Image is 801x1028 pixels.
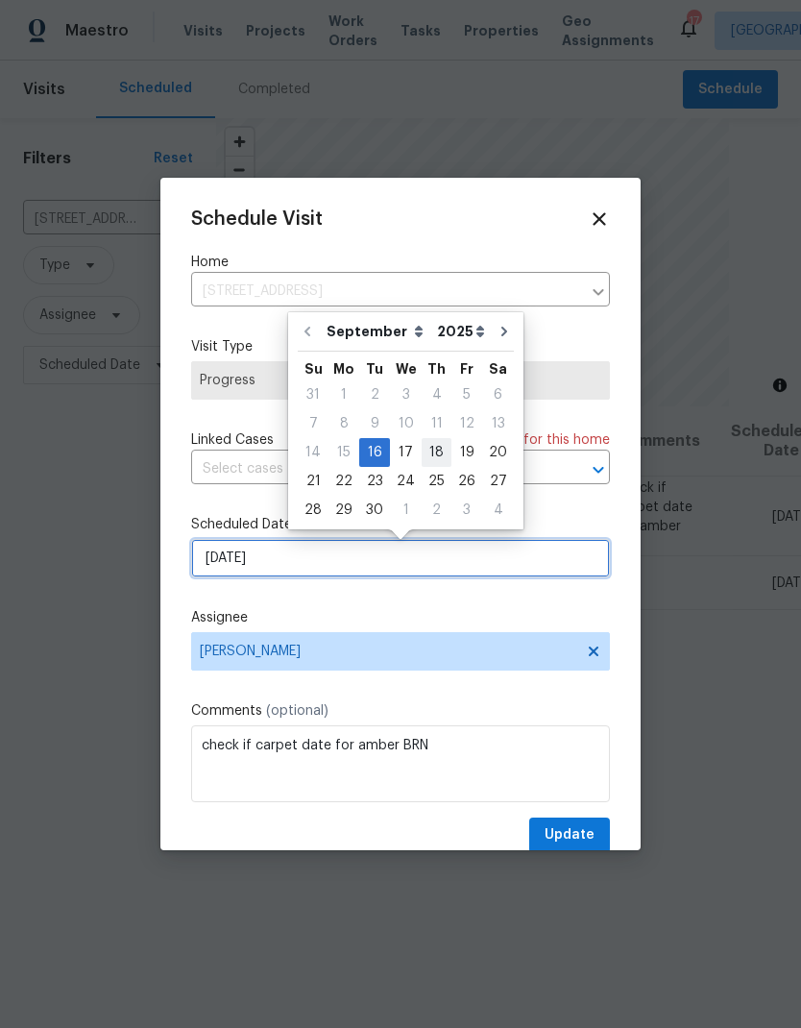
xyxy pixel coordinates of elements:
[359,409,390,438] div: Tue Sep 09 2025
[298,380,328,409] div: Sun Aug 31 2025
[359,438,390,467] div: Tue Sep 16 2025
[545,823,595,847] span: Update
[328,496,359,525] div: Mon Sep 29 2025
[191,515,610,534] label: Scheduled Date
[589,208,610,230] span: Close
[359,380,390,409] div: Tue Sep 02 2025
[191,209,323,229] span: Schedule Visit
[489,362,507,376] abbr: Saturday
[390,409,422,438] div: Wed Sep 10 2025
[328,467,359,496] div: Mon Sep 22 2025
[482,409,514,438] div: Sat Sep 13 2025
[422,439,451,466] div: 18
[322,317,432,346] select: Month
[328,380,359,409] div: Mon Sep 01 2025
[359,381,390,408] div: 2
[328,439,359,466] div: 15
[200,371,601,390] span: Progress
[298,381,328,408] div: 31
[298,409,328,438] div: Sun Sep 07 2025
[298,410,328,437] div: 7
[333,362,354,376] abbr: Monday
[482,410,514,437] div: 13
[359,467,390,496] div: Tue Sep 23 2025
[482,380,514,409] div: Sat Sep 06 2025
[200,644,576,659] span: [PERSON_NAME]
[460,362,473,376] abbr: Friday
[451,467,482,496] div: Fri Sep 26 2025
[359,496,390,525] div: Tue Sep 30 2025
[328,497,359,524] div: 29
[482,381,514,408] div: 6
[451,409,482,438] div: Fri Sep 12 2025
[390,438,422,467] div: Wed Sep 17 2025
[328,438,359,467] div: Mon Sep 15 2025
[298,438,328,467] div: Sun Sep 14 2025
[304,362,323,376] abbr: Sunday
[422,468,451,495] div: 25
[451,410,482,437] div: 12
[422,410,451,437] div: 11
[266,704,328,718] span: (optional)
[451,496,482,525] div: Fri Oct 03 2025
[298,497,328,524] div: 28
[191,539,610,577] input: M/D/YYYY
[422,409,451,438] div: Thu Sep 11 2025
[366,362,383,376] abbr: Tuesday
[293,312,322,351] button: Go to previous month
[298,496,328,525] div: Sun Sep 28 2025
[191,608,610,627] label: Assignee
[390,467,422,496] div: Wed Sep 24 2025
[529,818,610,853] button: Update
[191,725,610,802] textarea: check if carpet date for amber BRN
[482,439,514,466] div: 20
[359,410,390,437] div: 9
[328,409,359,438] div: Mon Sep 08 2025
[191,277,581,306] input: Enter in an address
[191,454,556,484] input: Select cases
[390,468,422,495] div: 24
[432,317,490,346] select: Year
[422,381,451,408] div: 4
[191,701,610,721] label: Comments
[482,468,514,495] div: 27
[359,497,390,524] div: 30
[482,438,514,467] div: Sat Sep 20 2025
[585,456,612,483] button: Open
[191,253,610,272] label: Home
[390,381,422,408] div: 3
[451,438,482,467] div: Fri Sep 19 2025
[328,468,359,495] div: 22
[390,380,422,409] div: Wed Sep 03 2025
[191,430,274,450] span: Linked Cases
[422,497,451,524] div: 2
[390,497,422,524] div: 1
[422,380,451,409] div: Thu Sep 04 2025
[359,439,390,466] div: 16
[422,496,451,525] div: Thu Oct 02 2025
[422,467,451,496] div: Thu Sep 25 2025
[191,337,610,356] label: Visit Type
[490,312,519,351] button: Go to next month
[451,497,482,524] div: 3
[451,468,482,495] div: 26
[328,381,359,408] div: 1
[427,362,446,376] abbr: Thursday
[390,439,422,466] div: 17
[390,496,422,525] div: Wed Oct 01 2025
[396,362,417,376] abbr: Wednesday
[298,468,328,495] div: 21
[451,381,482,408] div: 5
[451,380,482,409] div: Fri Sep 05 2025
[390,410,422,437] div: 10
[451,439,482,466] div: 19
[482,496,514,525] div: Sat Oct 04 2025
[298,439,328,466] div: 14
[359,468,390,495] div: 23
[328,410,359,437] div: 8
[298,467,328,496] div: Sun Sep 21 2025
[482,467,514,496] div: Sat Sep 27 2025
[482,497,514,524] div: 4
[422,438,451,467] div: Thu Sep 18 2025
